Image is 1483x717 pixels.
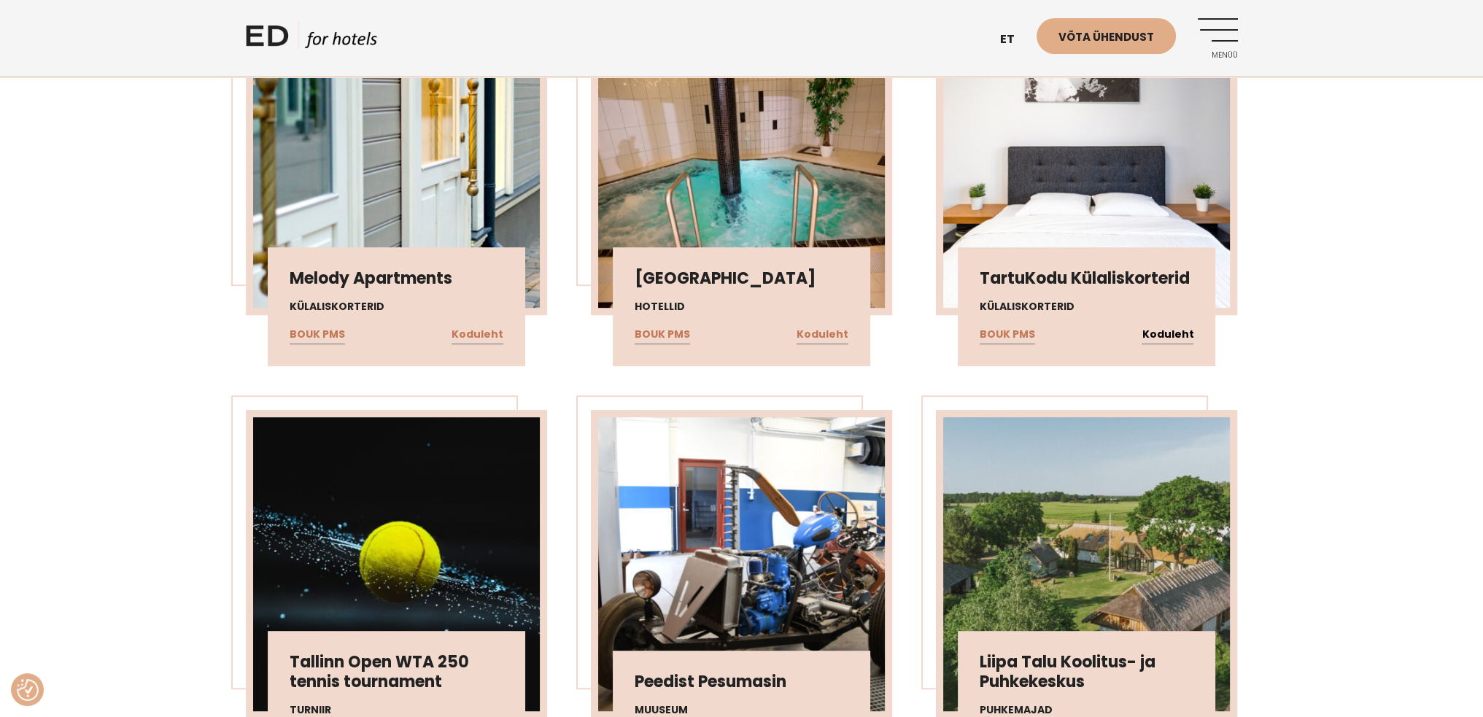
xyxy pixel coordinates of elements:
[598,14,885,308] img: DSC_4332-scaled-1-450x450.webp
[253,417,540,711] img: tennis-450x450.jpg
[1037,18,1176,54] a: Võta ühendust
[290,269,503,288] h3: Melody Apartments
[943,14,1230,308] img: 1-11-%E2%80%93-koopia-450x450.jpg
[980,653,1193,691] h3: Liipa Talu Koolitus- ja Puhkekeskus
[1198,51,1238,60] span: Menüü
[943,417,1230,711] img: Liipa-talu-koolituskeskus-scaled-1-450x450.jpg
[1198,18,1238,58] a: Menüü
[797,325,848,344] a: Koduleht
[290,325,345,344] a: BOUK PMS
[635,325,690,344] a: BOUK PMS
[290,653,503,691] h3: Tallinn Open WTA 250 tennis tournament
[246,22,377,58] a: ED HOTELS
[17,679,39,701] img: Revisit consent button
[980,299,1193,314] h4: Külaliskorterid
[635,673,848,691] h3: Peedist Pesumasin
[980,325,1035,344] a: BOUK PMS
[598,417,885,711] img: Isevalmistatud-heinaniiduk_SA-Eesti-Maaelumuuseumid-scaled-1-450x450.jpg
[17,679,39,701] button: Nõusolekueelistused
[993,22,1037,58] a: et
[980,269,1193,288] h3: TartuKodu Külaliskorterid
[1142,325,1193,344] a: Koduleht
[253,14,540,308] img: door_melodyapartment-scaled-1-450x450.jpeg
[452,325,503,344] a: Koduleht
[635,299,848,314] h4: Hotellid
[635,269,848,288] h3: [GEOGRAPHIC_DATA]
[290,299,503,314] h4: Külaliskorterid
